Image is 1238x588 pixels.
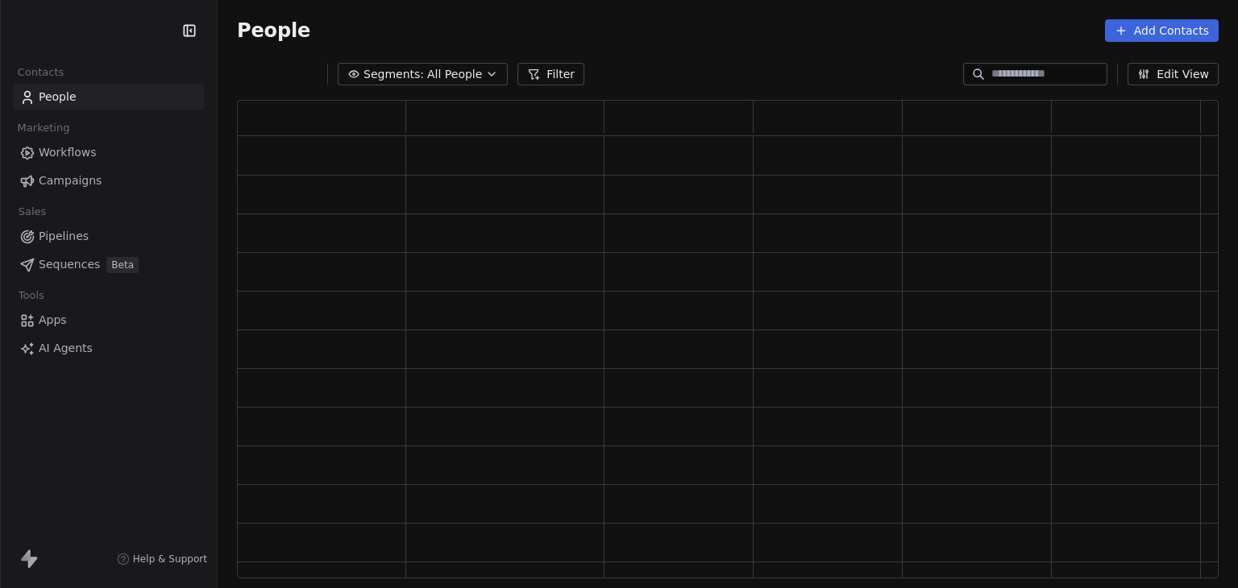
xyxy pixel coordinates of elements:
[13,307,204,333] a: Apps
[13,223,204,250] a: Pipelines
[39,172,102,189] span: Campaigns
[13,139,204,166] a: Workflows
[427,66,482,83] span: All People
[1105,19,1219,42] button: Add Contacts
[11,284,51,308] span: Tools
[11,200,53,224] span: Sales
[13,84,204,110] a: People
[39,312,67,329] span: Apps
[39,340,93,357] span: AI Agents
[39,144,97,161] span: Workflows
[237,19,310,43] span: People
[13,251,204,278] a: SequencesBeta
[10,60,71,85] span: Contacts
[1128,63,1219,85] button: Edit View
[10,116,77,140] span: Marketing
[39,89,77,106] span: People
[133,553,207,565] span: Help & Support
[39,256,100,273] span: Sequences
[117,553,207,565] a: Help & Support
[364,66,424,83] span: Segments:
[13,168,204,194] a: Campaigns
[13,335,204,362] a: AI Agents
[106,257,139,273] span: Beta
[39,228,89,245] span: Pipelines
[517,63,584,85] button: Filter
